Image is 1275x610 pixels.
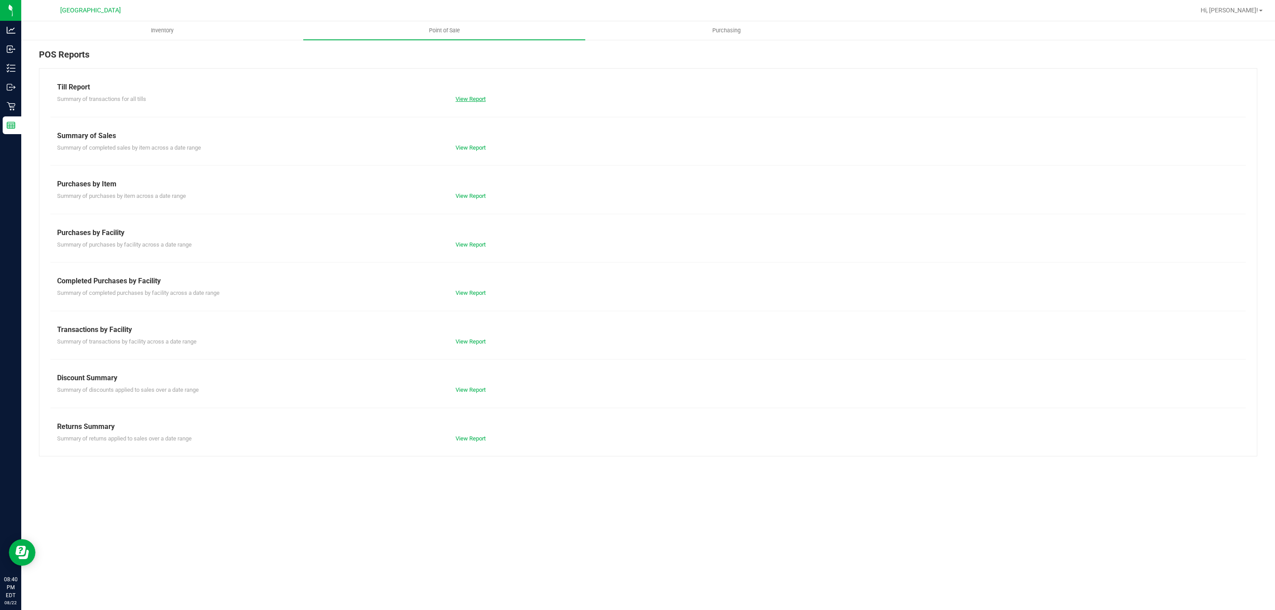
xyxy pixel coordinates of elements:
span: Summary of discounts applied to sales over a date range [57,386,199,393]
div: Summary of Sales [57,131,1239,141]
a: View Report [456,338,486,345]
a: View Report [456,193,486,199]
span: Summary of purchases by facility across a date range [57,241,192,248]
span: Purchasing [700,27,753,35]
a: View Report [456,386,486,393]
a: View Report [456,241,486,248]
a: Purchasing [585,21,867,40]
a: Point of Sale [303,21,585,40]
div: Transactions by Facility [57,324,1239,335]
p: 08/22 [4,599,17,606]
span: Summary of completed sales by item across a date range [57,144,201,151]
inline-svg: Inventory [7,64,15,73]
inline-svg: Reports [7,121,15,130]
span: Hi, [PERSON_NAME]! [1201,7,1258,14]
div: Purchases by Item [57,179,1239,189]
a: View Report [456,144,486,151]
inline-svg: Retail [7,102,15,111]
inline-svg: Outbound [7,83,15,92]
a: View Report [456,435,486,442]
inline-svg: Analytics [7,26,15,35]
iframe: Resource center [9,539,35,566]
a: View Report [456,290,486,296]
div: Discount Summary [57,373,1239,383]
span: [GEOGRAPHIC_DATA] [60,7,121,14]
span: Summary of returns applied to sales over a date range [57,435,192,442]
span: Summary of transactions by facility across a date range [57,338,197,345]
div: POS Reports [39,48,1257,68]
div: Purchases by Facility [57,228,1239,238]
p: 08:40 PM EDT [4,575,17,599]
inline-svg: Inbound [7,45,15,54]
span: Summary of transactions for all tills [57,96,146,102]
span: Summary of purchases by item across a date range [57,193,186,199]
a: Inventory [21,21,303,40]
span: Summary of completed purchases by facility across a date range [57,290,220,296]
div: Till Report [57,82,1239,93]
span: Point of Sale [417,27,472,35]
span: Inventory [139,27,185,35]
div: Returns Summary [57,421,1239,432]
div: Completed Purchases by Facility [57,276,1239,286]
a: View Report [456,96,486,102]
